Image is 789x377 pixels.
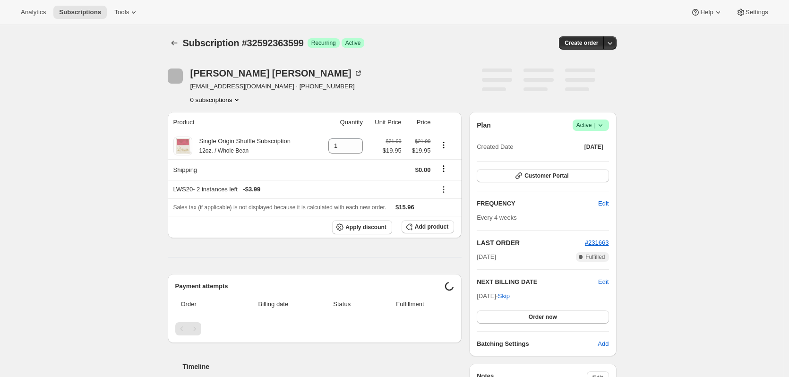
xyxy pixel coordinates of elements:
[415,223,448,231] span: Add product
[415,138,430,144] small: $21.00
[477,142,513,152] span: Created Date
[345,39,361,47] span: Active
[114,9,129,16] span: Tools
[183,38,304,48] span: Subscription #32592363599
[436,140,451,150] button: Product actions
[168,36,181,50] button: Subscriptions
[168,112,318,133] th: Product
[746,9,768,16] span: Settings
[576,120,605,130] span: Active
[477,252,496,262] span: [DATE]
[366,112,404,133] th: Unit Price
[598,339,609,349] span: Add
[173,137,192,155] img: product img
[477,292,510,300] span: [DATE] ·
[598,199,609,208] span: Edit
[585,238,609,248] button: #231663
[386,138,401,144] small: $21.00
[559,36,604,50] button: Create order
[175,322,455,335] nav: Pagination
[190,82,363,91] span: [EMAIL_ADDRESS][DOMAIN_NAME] · [PHONE_NUMBER]
[395,204,414,211] span: $15.96
[173,185,431,194] div: LWS20 - 2 instances left
[332,220,392,234] button: Apply discount
[477,238,585,248] h2: LAST ORDER
[59,9,101,16] span: Subscriptions
[492,289,515,304] button: Skip
[700,9,713,16] span: Help
[199,147,249,154] small: 12oz. / Whole Bean
[243,185,260,194] span: - $3.99
[53,6,107,19] button: Subscriptions
[402,220,454,233] button: Add product
[168,159,318,180] th: Shipping
[192,137,291,155] div: Single Origin Shuffle Subscription
[498,291,510,301] span: Skip
[372,300,448,309] span: Fulfillment
[592,196,614,211] button: Edit
[190,95,242,104] button: Product actions
[345,223,386,231] span: Apply discount
[311,39,336,47] span: Recurring
[436,163,451,174] button: Shipping actions
[477,277,598,287] h2: NEXT BILLING DATE
[183,362,462,371] h2: Timeline
[415,166,431,173] span: $0.00
[175,282,445,291] h2: Payment attempts
[477,169,609,182] button: Customer Portal
[685,6,728,19] button: Help
[234,300,312,309] span: Billing date
[318,112,366,133] th: Quantity
[404,112,434,133] th: Price
[21,9,46,16] span: Analytics
[592,336,614,351] button: Add
[585,253,605,261] span: Fulfilled
[175,294,232,315] th: Order
[173,204,386,211] span: Sales tax (if applicable) is not displayed because it is calculated with each new order.
[383,146,402,155] span: $19.95
[598,277,609,287] button: Edit
[318,300,366,309] span: Status
[407,146,431,155] span: $19.95
[190,69,363,78] div: [PERSON_NAME] [PERSON_NAME]
[15,6,51,19] button: Analytics
[477,214,517,221] span: Every 4 weeks
[109,6,144,19] button: Tools
[477,199,598,208] h2: FREQUENCY
[477,310,609,324] button: Order now
[565,39,598,47] span: Create order
[730,6,774,19] button: Settings
[529,313,557,321] span: Order now
[579,140,609,154] button: [DATE]
[168,69,183,84] span: Kevin Kanouse
[477,339,598,349] h6: Batching Settings
[594,121,595,129] span: |
[477,120,491,130] h2: Plan
[584,143,603,151] span: [DATE]
[585,239,609,246] a: #231663
[524,172,568,180] span: Customer Portal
